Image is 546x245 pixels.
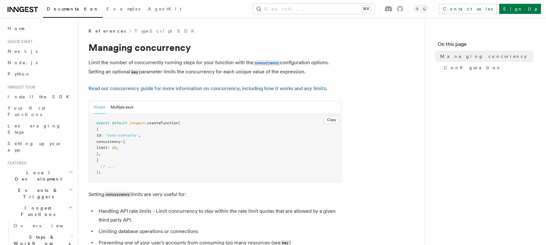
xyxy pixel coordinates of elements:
button: Search...⌘K [253,4,374,14]
a: Install the SDK [5,91,74,102]
span: Inngest Functions [5,205,68,217]
a: TypeScript SDK [135,28,198,34]
a: Python [5,68,74,80]
button: Simple [94,101,106,114]
code: key [130,70,139,75]
span: : [107,145,110,150]
h1: Managing concurrency [88,42,341,53]
p: Setting limits are very useful for: [88,190,341,199]
span: : [121,139,123,144]
span: } [96,158,99,162]
button: Inngest Functions [5,202,74,220]
span: Leveraging Steps [8,123,61,135]
span: Next.js [8,49,38,54]
span: .createFunction [145,121,178,125]
span: 10 [112,145,116,150]
a: concurrency [253,59,280,65]
span: Home [8,25,25,32]
span: } [96,152,99,156]
span: inngest [130,121,145,125]
span: Setting up your app [8,141,62,152]
span: limit [96,145,107,150]
a: Sign Up [499,4,541,14]
span: Node.js [8,60,38,65]
p: . [88,84,341,93]
span: Overview [14,223,79,228]
span: Features [5,161,26,166]
span: concurrency [96,139,121,144]
span: // ... [101,164,114,168]
span: Quick start [5,39,33,44]
span: "sync-contacts" [105,133,138,138]
button: Copy [324,116,339,124]
button: Multiple keys [111,101,133,114]
span: ); [96,170,101,175]
li: Handling API rate limits - Limit concurrency to stay within the rate limit quotas that are allowe... [97,207,341,224]
a: Configuration [441,62,533,73]
span: Events & Triggers [5,187,69,200]
button: Events & Triggers [5,185,74,202]
span: AgentKit [148,6,181,11]
span: References [88,28,126,34]
a: Next.js [5,46,74,57]
a: Home [5,23,74,34]
span: export [96,121,110,125]
span: , [138,133,141,138]
span: { [96,127,99,132]
a: Overview [11,220,74,231]
span: id [96,133,101,138]
a: Documentation [43,2,103,18]
span: Configuration [444,64,501,71]
span: , [99,152,101,156]
kbd: ⌘K [362,6,371,12]
span: Python [8,71,31,77]
span: default [112,121,127,125]
span: : [101,133,103,138]
code: concurrency [104,192,131,197]
a: Examples [103,2,144,17]
a: Read our concurrency guide for more information on concurrency, including how it works and any li... [88,85,326,91]
span: { [123,139,125,144]
p: Limit the number of concurrently running steps for your function with the configuration options. ... [88,58,341,77]
code: concurrency [253,60,280,66]
button: Toggle dark mode [413,5,428,13]
span: Your first Functions [8,106,45,117]
span: , [116,145,118,150]
a: Setting up your app [5,138,74,156]
a: AgentKit [144,2,185,17]
a: Managing concurrency [438,51,533,62]
a: Leveraging Steps [5,120,74,138]
button: Local Development [5,167,74,185]
a: Your first Functions [5,102,74,120]
h4: On this page [438,40,533,51]
span: Local Development [5,169,69,182]
a: Contact sales [439,4,497,14]
span: Managing concurrency [440,53,527,59]
span: Documentation [47,6,99,11]
span: ( [178,121,180,125]
span: Examples [106,6,140,11]
li: Limiting database operations or connections [97,227,341,236]
span: Install the SDK [8,94,73,99]
a: Node.js [5,57,74,68]
span: Inngest tour [5,85,35,90]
